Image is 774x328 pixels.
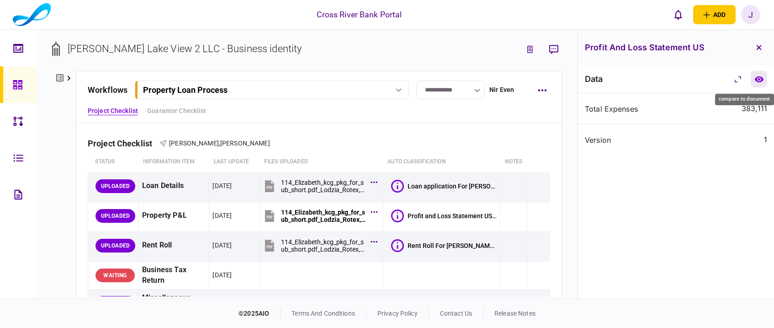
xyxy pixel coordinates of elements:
[88,106,138,116] a: Project Checklist
[212,270,232,280] div: [DATE]
[281,179,366,194] div: 114_Elizabeth_kcg_pkg_for_sub_short.pdf_Lodzia_Rotex,LTD_Gli_Holdings,_LLC_18cc1cafbd20bfa3 - Loa...
[292,310,355,317] a: terms and conditions
[212,181,232,190] div: [DATE]
[764,135,767,144] div: 1
[668,5,688,24] button: open notifications list
[585,75,603,84] div: data
[489,85,514,95] div: Nir Even
[440,310,472,317] a: contact us
[522,41,538,58] button: link to underwriting page
[693,5,736,24] button: open adding identity options
[383,151,500,172] th: auto classification
[585,43,705,52] h3: Profit and Loss Statement US
[281,296,366,310] div: 114_Elizabeth_kcg_pkg_for_sub_short.pdf_Lodzia_Rotex,LTD_Gli_Holdings,_LLC_18cc1cafbd20bfa3 (2).pdf
[585,136,673,144] div: version
[219,140,220,147] span: ,
[281,238,366,253] div: 114_Elizabeth_kcg_pkg_for_sub_short.pdf_Lodzia_Rotex,LTD_Gli_Holdings,_LLC_18cc1cafbd20bfa3 (4 - ...
[263,205,375,226] button: 114_Elizabeth_kcg_pkg_for_sub_short.pdf_Lodzia_Rotex,LTD_Gli_Holdings,_LLC_18cc1cafbd20bfa3 - Pro...
[494,310,535,317] a: release notes
[281,209,366,223] div: 114_Elizabeth_kcg_pkg_for_sub_short.pdf_Lodzia_Rotex,LTD_Gli_Holdings,_LLC_18cc1cafbd20bfa3 - Pro...
[142,265,206,286] div: Business Tax Return
[741,5,760,24] button: J
[751,71,767,87] a: compare to document
[263,176,375,196] button: 114_Elizabeth_kcg_pkg_for_sub_short.pdf_Lodzia_Rotex,LTD_Gli_Holdings,_LLC_18cc1cafbd20bfa3 - Loa...
[147,106,207,116] a: Guarantor Checklist
[212,241,232,250] div: [DATE]
[138,151,209,172] th: Information item
[239,309,281,318] div: © 2025 AIO
[212,211,232,220] div: [DATE]
[95,209,135,223] div: UPLOADED
[317,9,402,21] div: Cross River Bank Portal
[143,85,228,95] div: Property Loan Process
[391,210,497,222] button: Profit and Loss Statement US For Elizabeth Lake View 2 LLC
[142,176,206,196] div: Loan Details
[95,269,135,282] div: WAITING
[391,239,497,252] button: Rent Roll For Elizabeth Lake View 2 LLC
[730,71,746,87] button: Collapse/Expand All
[135,81,409,99] button: Property Loan Process
[377,310,418,317] a: privacy policy
[263,293,375,313] button: 114_Elizabeth_kcg_pkg_for_sub_short.pdf_Lodzia_Rotex,LTD_Gli_Holdings,_LLC_18cc1cafbd20bfa3 (2).pdf
[142,205,206,226] div: Property P&L
[715,94,774,105] div: compare to document
[209,151,260,172] th: last update
[169,140,219,147] span: [PERSON_NAME]
[500,151,527,172] th: notes
[13,3,51,26] img: client company logo
[142,235,206,256] div: Rent Roll
[88,84,127,96] div: workflows
[88,139,159,148] div: Project Checklist
[220,140,270,147] span: [PERSON_NAME]
[68,41,302,56] div: [PERSON_NAME] Lake View 2 LLC - Business identity
[408,183,497,190] div: Loan application For Elizabeth Lake View 2 LLC
[408,242,497,249] div: Rent Roll For Elizabeth Lake View 2 LLC
[95,239,135,253] div: UPLOADED
[88,151,138,172] th: status
[95,296,135,310] div: UPLOADED
[742,104,767,113] div: 383,111
[142,293,206,314] div: Miscellaneous Documents
[263,235,375,256] button: 114_Elizabeth_kcg_pkg_for_sub_short.pdf_Lodzia_Rotex,LTD_Gli_Holdings,_LLC_18cc1cafbd20bfa3 (4 - ...
[95,179,135,193] div: UPLOADED
[585,105,673,113] div: Total Expenses
[408,212,497,220] div: Profit and Loss Statement US For Elizabeth Lake View 2 LLC
[260,151,383,172] th: Files uploaded
[391,180,497,193] button: Loan application For Elizabeth Lake View 2 LLC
